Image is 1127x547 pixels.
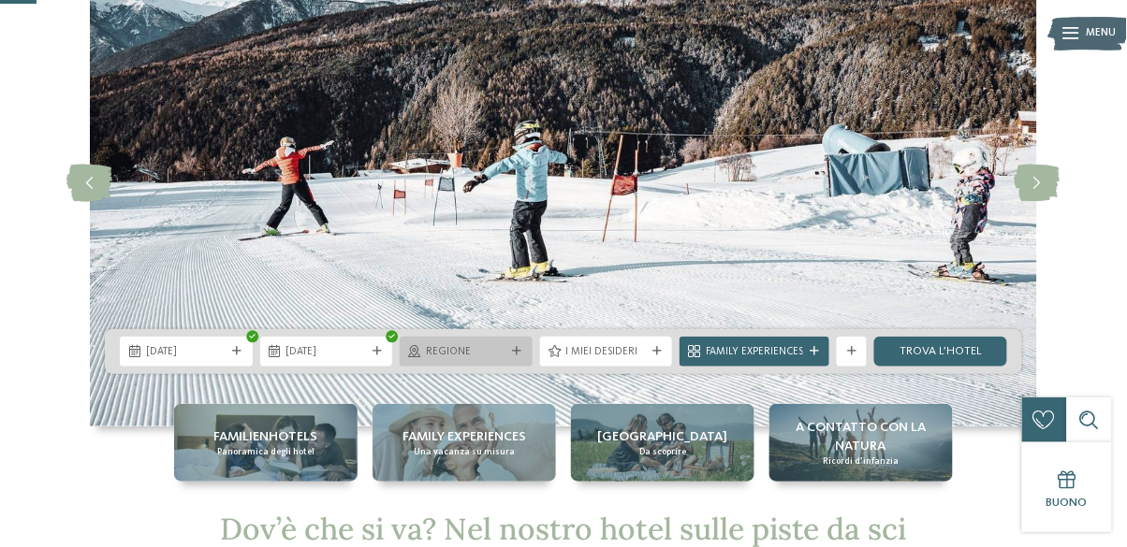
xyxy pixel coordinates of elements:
a: Hotel sulle piste da sci per bambini: divertimento senza confini [GEOGRAPHIC_DATA] Da scoprire [571,404,754,482]
span: Regione [426,345,506,360]
a: Hotel sulle piste da sci per bambini: divertimento senza confini Familienhotels Panoramica degli ... [174,404,358,482]
span: Panoramica degli hotel [217,446,315,458]
span: I miei desideri [566,345,647,360]
span: Family experiences [402,427,526,446]
span: Family Experiences [706,345,803,360]
span: Familienhotels [214,427,318,446]
span: A contatto con la natura [777,418,945,455]
a: Hotel sulle piste da sci per bambini: divertimento senza confini A contatto con la natura Ricordi... [769,404,953,482]
span: Una vacanza su misura [414,446,515,458]
span: [GEOGRAPHIC_DATA] [598,427,728,446]
span: Buono [1046,497,1088,509]
a: Hotel sulle piste da sci per bambini: divertimento senza confini Family experiences Una vacanza s... [373,404,556,482]
a: trova l’hotel [874,337,1007,367]
a: Buono [1022,442,1112,532]
span: [DATE] [146,345,227,360]
span: Ricordi d’infanzia [824,455,900,468]
span: [DATE] [286,345,367,360]
span: Da scoprire [639,446,686,458]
